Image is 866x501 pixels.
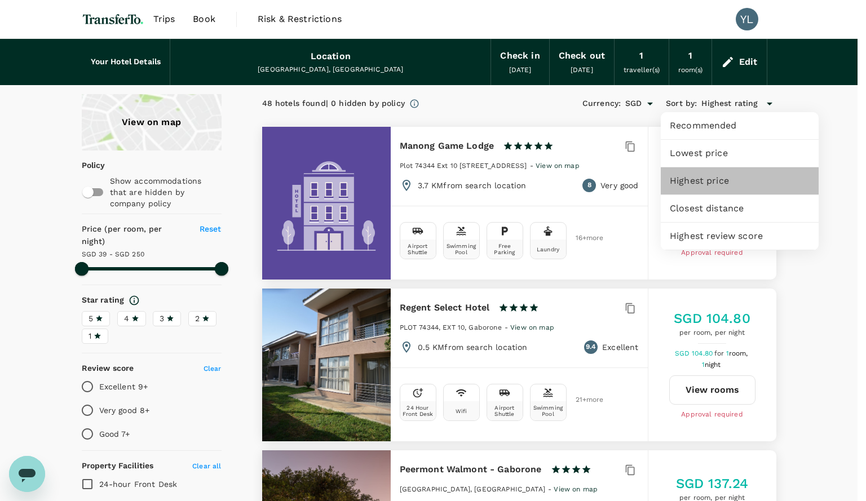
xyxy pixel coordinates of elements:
div: Highest review score [661,223,819,250]
div: Highest price [661,167,819,194]
div: Lowest price [661,140,819,167]
div: Closest distance [661,195,819,222]
span: Lowest price [670,147,810,160]
div: Recommended [661,112,819,139]
span: Highest review score [670,229,810,243]
span: Recommended [670,119,810,132]
span: Closest distance [670,202,810,215]
span: Highest price [670,174,810,188]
